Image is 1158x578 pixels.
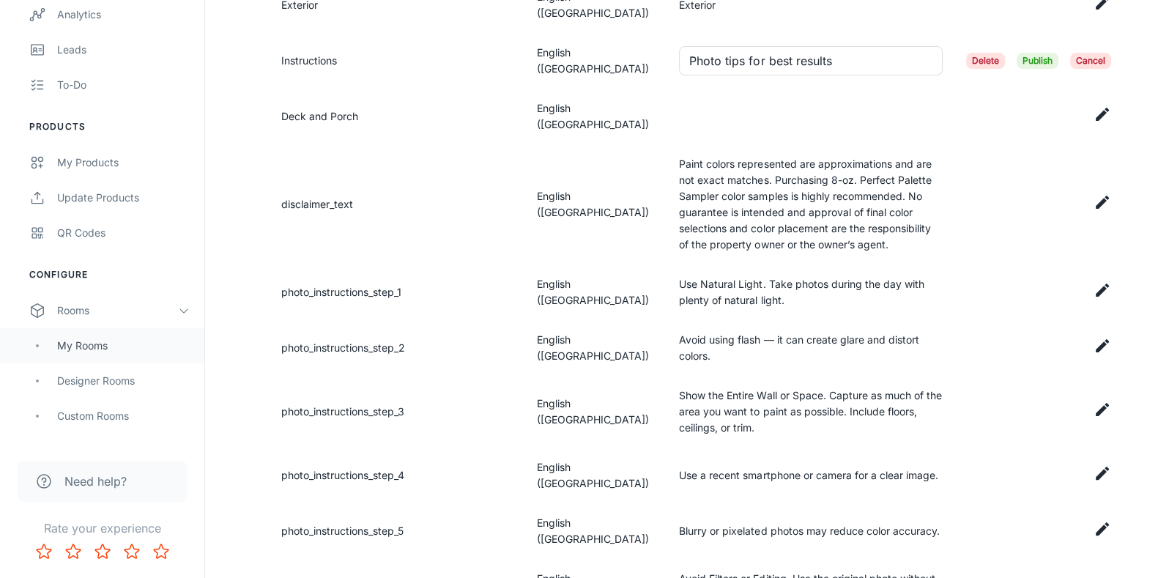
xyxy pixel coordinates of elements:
[57,42,190,58] div: Leads
[667,376,954,448] td: Show the Entire Wall or Space. Capture as much of the area you want to paint as possible. Include...
[281,53,337,69] p: Instructions
[524,264,667,320] td: English ([GEOGRAPHIC_DATA])
[524,376,667,448] td: English ([GEOGRAPHIC_DATA])
[667,144,954,264] td: Paint colors represented are approximations and are not exact matches. Purchasing 8-oz. Perfect P...
[59,537,88,566] button: Rate 2 star
[281,467,404,483] p: photo_instructions_step_4
[117,537,146,566] button: Rate 4 star
[667,320,954,376] td: Avoid using flash — it can create glare and distort colors.
[57,7,190,23] div: Analytics
[281,284,401,300] p: photo_instructions_step_1
[281,523,404,539] p: photo_instructions_step_5
[57,77,190,93] div: To-do
[57,303,178,319] div: Rooms
[667,503,954,559] td: Blurry or pixelated photos may reduce color accuracy.
[146,537,176,566] button: Rate 5 star
[281,196,353,212] p: disclaimer_text
[29,537,59,566] button: Rate 1 star
[64,473,127,490] span: Need help?
[524,89,667,144] td: English ([GEOGRAPHIC_DATA])
[281,108,358,125] p: Deck and Porch
[524,144,667,264] td: English ([GEOGRAPHIC_DATA])
[1017,53,1058,69] span: Publish
[57,338,190,354] div: My Rooms
[966,53,1005,69] span: Delete
[57,225,190,241] div: QR Codes
[281,340,405,356] p: photo_instructions_step_2
[524,33,667,89] td: English ([GEOGRAPHIC_DATA])
[88,537,117,566] button: Rate 3 star
[524,320,667,376] td: English ([GEOGRAPHIC_DATA])
[12,519,193,537] p: Rate your experience
[57,373,190,389] div: Designer Rooms
[524,448,667,503] td: English ([GEOGRAPHIC_DATA])
[667,448,954,503] td: Use a recent smartphone or camera for a clear image.
[667,264,954,320] td: Use Natural Light. Take photos during the day with plenty of natural light.
[1070,53,1111,69] span: Cancel
[57,408,190,424] div: Custom Rooms
[57,190,190,206] div: Update Products
[524,503,667,559] td: English ([GEOGRAPHIC_DATA])
[57,155,190,171] div: My Products
[281,404,404,420] p: photo_instructions_step_3
[57,443,190,459] div: Branding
